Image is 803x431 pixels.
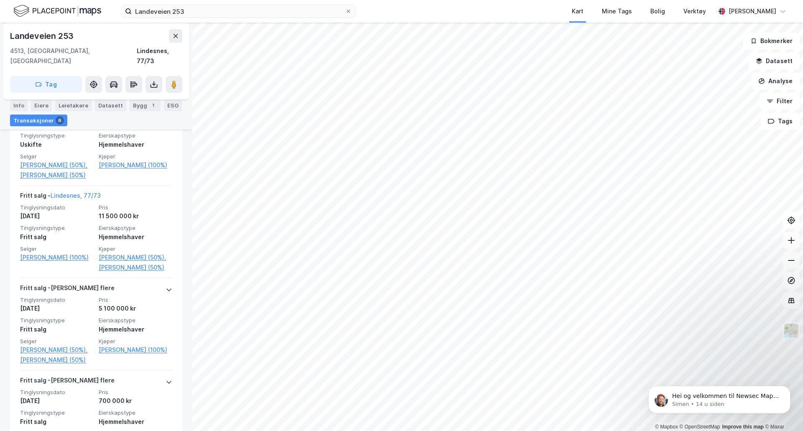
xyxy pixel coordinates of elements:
[20,296,94,303] span: Tinglysningsdato
[99,211,172,221] div: 11 500 000 kr
[10,115,67,126] div: Transaksjoner
[20,170,94,180] a: [PERSON_NAME] (50%)
[10,99,28,111] div: Info
[99,345,172,355] a: [PERSON_NAME] (100%)
[20,409,94,416] span: Tinglysningstype
[20,140,94,150] div: Uskifte
[164,99,182,111] div: ESG
[99,296,172,303] span: Pris
[20,389,94,396] span: Tinglysningsdato
[572,6,583,16] div: Kart
[602,6,632,16] div: Mine Tags
[99,317,172,324] span: Eierskapstype
[20,375,115,389] div: Fritt salg - [PERSON_NAME] flere
[680,424,720,430] a: OpenStreetMap
[99,245,172,252] span: Kjøper
[20,160,94,170] a: [PERSON_NAME] (50%),
[650,6,665,16] div: Bolig
[20,232,94,242] div: Fritt salg
[655,424,678,430] a: Mapbox
[99,389,172,396] span: Pris
[137,46,182,66] div: Lindesnes, 77/73
[20,303,94,314] div: [DATE]
[761,113,800,130] button: Tags
[51,192,101,199] a: Lindesnes, 77/73
[56,116,64,125] div: 6
[20,224,94,232] span: Tinglysningstype
[10,46,137,66] div: 4513, [GEOGRAPHIC_DATA], [GEOGRAPHIC_DATA]
[132,5,345,18] input: Søk på adresse, matrikkel, gårdeiere, leietakere eller personer
[20,396,94,406] div: [DATE]
[99,153,172,160] span: Kjøper
[749,53,800,69] button: Datasett
[99,409,172,416] span: Eierskapstype
[99,324,172,334] div: Hjemmelshaver
[99,263,172,273] a: [PERSON_NAME] (50%)
[99,338,172,345] span: Kjøper
[722,424,764,430] a: Improve this map
[751,73,800,89] button: Analyse
[20,153,94,160] span: Selger
[99,417,172,427] div: Hjemmelshaver
[20,417,94,427] div: Fritt salg
[10,29,75,43] div: Landeveien 253
[20,283,115,296] div: Fritt salg - [PERSON_NAME] flere
[20,245,94,252] span: Selger
[20,324,94,334] div: Fritt salg
[13,4,101,18] img: logo.f888ab2527a4732fd821a326f86c7f29.svg
[55,99,92,111] div: Leietakere
[783,323,799,339] img: Z
[743,33,800,49] button: Bokmerker
[99,132,172,139] span: Eierskapstype
[20,211,94,221] div: [DATE]
[636,368,803,427] iframe: Intercom notifications melding
[99,232,172,242] div: Hjemmelshaver
[20,132,94,139] span: Tinglysningstype
[683,6,706,16] div: Verktøy
[99,303,172,314] div: 5 100 000 kr
[10,76,82,93] button: Tag
[31,99,52,111] div: Eiere
[20,252,94,263] a: [PERSON_NAME] (100%)
[20,345,94,355] a: [PERSON_NAME] (50%),
[130,99,161,111] div: Bygg
[20,338,94,345] span: Selger
[20,355,94,365] a: [PERSON_NAME] (50%)
[760,93,800,110] button: Filter
[95,99,126,111] div: Datasett
[99,224,172,232] span: Eierskapstype
[149,101,157,110] div: 1
[20,317,94,324] span: Tinglysningstype
[99,396,172,406] div: 700 000 kr
[99,252,172,263] a: [PERSON_NAME] (50%),
[20,191,101,204] div: Fritt salg -
[99,204,172,211] span: Pris
[99,160,172,170] a: [PERSON_NAME] (100%)
[729,6,776,16] div: [PERSON_NAME]
[20,204,94,211] span: Tinglysningsdato
[99,140,172,150] div: Hjemmelshaver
